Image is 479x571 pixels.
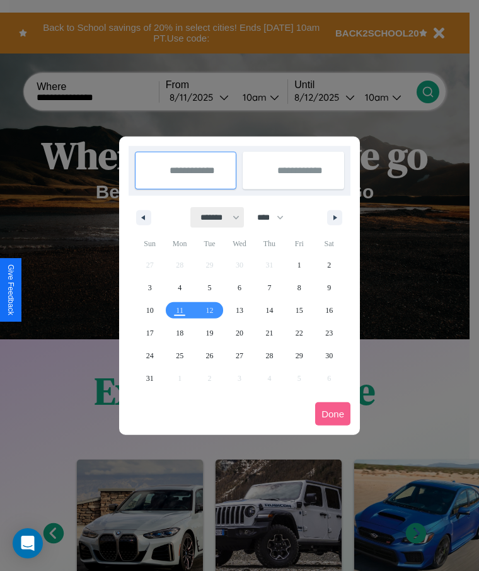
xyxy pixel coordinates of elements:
[224,344,254,367] button: 27
[164,299,194,322] button: 11
[255,276,284,299] button: 7
[255,322,284,344] button: 21
[325,344,333,367] span: 30
[146,299,154,322] span: 10
[135,234,164,254] span: Sun
[315,299,344,322] button: 16
[297,276,301,299] span: 8
[224,276,254,299] button: 6
[325,299,333,322] span: 16
[255,344,284,367] button: 28
[178,276,182,299] span: 4
[176,299,183,322] span: 11
[195,322,224,344] button: 19
[195,234,224,254] span: Tue
[135,322,164,344] button: 17
[164,322,194,344] button: 18
[315,322,344,344] button: 23
[206,322,214,344] span: 19
[284,276,314,299] button: 8
[265,344,273,367] span: 28
[148,276,152,299] span: 3
[135,276,164,299] button: 3
[195,276,224,299] button: 5
[236,322,243,344] span: 20
[284,322,314,344] button: 22
[265,322,273,344] span: 21
[208,276,212,299] span: 5
[296,344,303,367] span: 29
[176,344,183,367] span: 25
[146,367,154,390] span: 31
[224,299,254,322] button: 13
[265,299,273,322] span: 14
[135,344,164,367] button: 24
[296,322,303,344] span: 22
[325,322,333,344] span: 23
[13,528,43,558] div: Open Intercom Messenger
[284,254,314,276] button: 1
[284,344,314,367] button: 29
[135,367,164,390] button: 31
[315,234,344,254] span: Sat
[238,276,241,299] span: 6
[297,254,301,276] span: 1
[135,299,164,322] button: 10
[164,344,194,367] button: 25
[164,276,194,299] button: 4
[327,276,331,299] span: 9
[6,264,15,315] div: Give Feedback
[224,234,254,254] span: Wed
[315,254,344,276] button: 2
[255,299,284,322] button: 14
[327,254,331,276] span: 2
[267,276,271,299] span: 7
[236,299,243,322] span: 13
[176,322,183,344] span: 18
[206,299,214,322] span: 12
[284,234,314,254] span: Fri
[284,299,314,322] button: 15
[315,344,344,367] button: 30
[195,344,224,367] button: 26
[255,234,284,254] span: Thu
[195,299,224,322] button: 12
[315,402,350,426] button: Done
[296,299,303,322] span: 15
[146,344,154,367] span: 24
[224,322,254,344] button: 20
[315,276,344,299] button: 9
[236,344,243,367] span: 27
[164,234,194,254] span: Mon
[146,322,154,344] span: 17
[206,344,214,367] span: 26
